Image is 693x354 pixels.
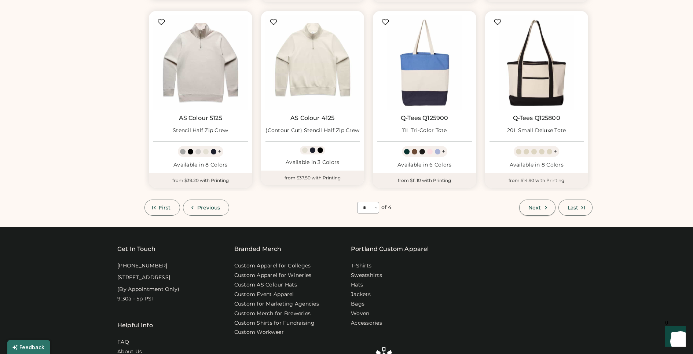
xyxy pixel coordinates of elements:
[351,300,364,308] a: Bags
[351,272,382,279] a: Sweatshirts
[261,171,364,185] div: from $37.50 with Printing
[485,173,588,188] div: from $14.90 with Printing
[149,173,252,188] div: from $39.20 with Printing
[117,295,155,303] div: 9:30a - 5p PST
[218,147,221,156] div: +
[519,200,555,216] button: Next
[234,245,282,253] div: Branded Merch
[153,161,248,169] div: Available in 8 Colors
[117,262,168,270] div: [PHONE_NUMBER]
[234,320,315,327] a: Custom Shirts for Fundraising
[234,291,294,298] a: Custom Event Apparel
[117,286,179,293] div: (By Appointment Only)
[351,310,369,317] a: Woven
[234,262,311,270] a: Custom Apparel for Colleges
[558,200,593,216] button: Last
[351,281,363,289] a: Hats
[153,15,248,110] img: AS Colour 5125 Stencil Half Zip Crew
[144,200,180,216] button: First
[513,114,560,122] a: Q-Tees Q125800
[117,321,153,330] div: Helpful Info
[234,272,312,279] a: Custom Apparel for Wineries
[351,291,371,298] a: Jackets
[197,205,220,210] span: Previous
[489,15,584,110] img: Q-Tees Q125800 20L Small Deluxe Tote
[234,300,319,308] a: Custom for Marketing Agencies
[528,205,541,210] span: Next
[351,262,371,270] a: T-Shirts
[401,114,448,122] a: Q-Tees Q125900
[442,147,445,156] div: +
[381,204,391,211] div: of 4
[568,205,578,210] span: Last
[351,245,429,253] a: Portland Custom Apparel
[290,114,334,122] a: AS Colour 4125
[183,200,230,216] button: Previous
[179,114,222,122] a: AS Colour 5125
[658,321,690,353] iframe: Front Chat
[234,329,284,336] a: Custom Workwear
[377,161,472,169] div: Available in 6 Colors
[117,245,155,253] div: Get In Touch
[377,15,472,110] img: Q-Tees Q125900 11L Tri-Color Tote
[507,127,566,134] div: 20L Small Deluxe Tote
[265,159,360,166] div: Available in 3 Colors
[402,127,447,134] div: 11L Tri-Color Tote
[159,205,171,210] span: First
[234,281,297,289] a: Custom AS Colour Hats
[351,320,382,327] a: Accessories
[234,310,311,317] a: Custom Merch for Breweries
[265,127,359,134] div: (Contour Cut) Stencil Half Zip Crew
[117,274,170,281] div: [STREET_ADDRESS]
[173,127,228,134] div: Stencil Half Zip Crew
[117,339,129,346] a: FAQ
[373,173,476,188] div: from $11.10 with Printing
[554,147,557,156] div: +
[489,161,584,169] div: Available in 8 Colors
[265,15,360,110] img: AS Colour 4125 (Contour Cut) Stencil Half Zip Crew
